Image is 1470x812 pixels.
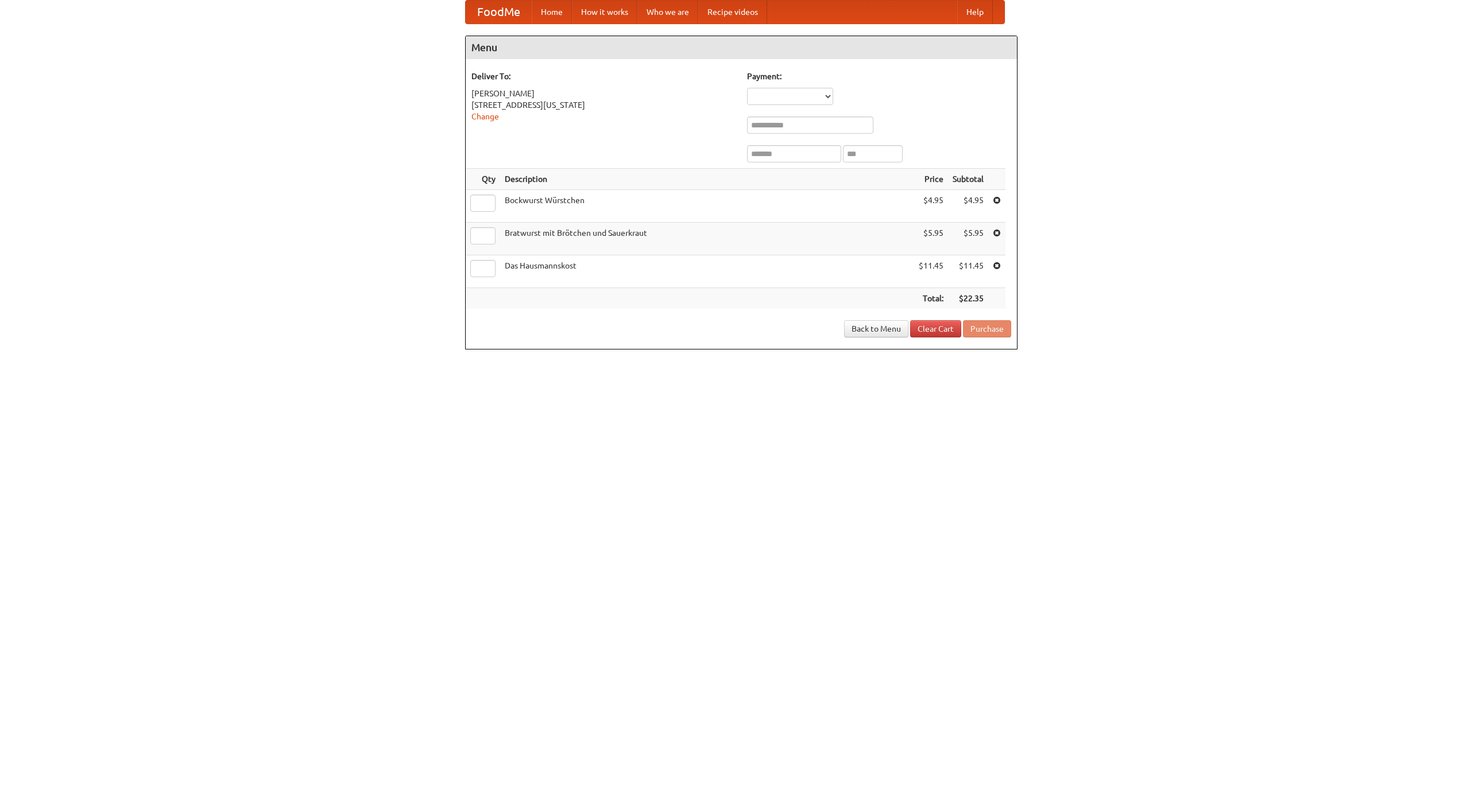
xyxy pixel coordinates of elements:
[948,190,988,223] td: $4.95
[500,255,914,288] td: Das Hausmannskost
[914,288,948,309] th: Total:
[914,223,948,255] td: $5.95
[466,36,1017,59] h4: Menu
[471,71,736,82] h5: Deliver To:
[637,1,698,24] a: Who we are
[466,1,532,24] a: FoodMe
[948,223,988,255] td: $5.95
[747,71,1011,82] h5: Payment:
[500,169,914,190] th: Description
[844,320,908,337] a: Back to Menu
[948,169,988,190] th: Subtotal
[963,320,1011,337] button: Purchase
[914,255,948,288] td: $11.45
[914,190,948,223] td: $4.95
[500,223,914,255] td: Bratwurst mit Brötchen und Sauerkraut
[948,288,988,309] th: $22.35
[532,1,572,24] a: Home
[466,169,500,190] th: Qty
[948,255,988,288] td: $11.45
[910,320,961,337] a: Clear Cart
[471,88,736,99] div: [PERSON_NAME]
[471,99,736,111] div: [STREET_ADDRESS][US_STATE]
[500,190,914,223] td: Bockwurst Würstchen
[957,1,993,24] a: Help
[698,1,767,24] a: Recipe videos
[471,112,499,121] a: Change
[914,169,948,190] th: Price
[572,1,637,24] a: How it works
